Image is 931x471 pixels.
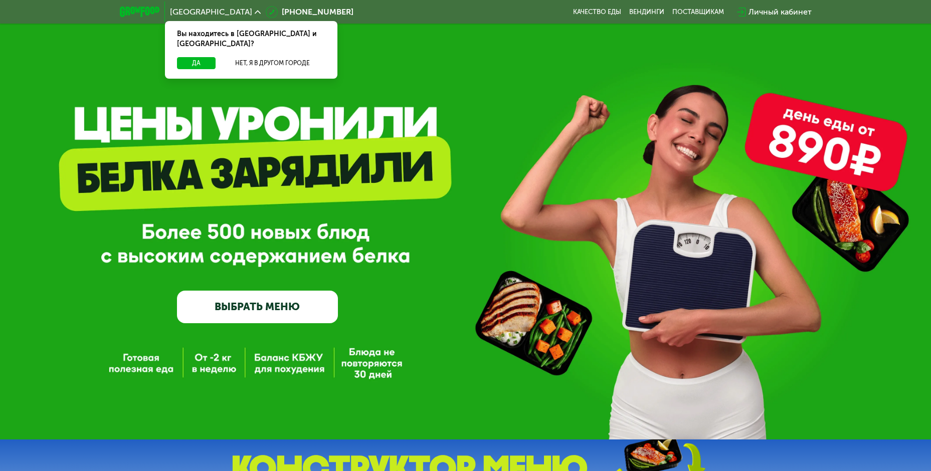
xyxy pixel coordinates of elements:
[672,8,724,16] div: поставщикам
[177,57,216,69] button: Да
[629,8,664,16] a: Вендинги
[177,291,338,323] a: ВЫБРАТЬ МЕНЮ
[220,57,325,69] button: Нет, я в другом городе
[165,21,337,57] div: Вы находитесь в [GEOGRAPHIC_DATA] и [GEOGRAPHIC_DATA]?
[170,8,252,16] span: [GEOGRAPHIC_DATA]
[573,8,621,16] a: Качество еды
[749,6,812,18] div: Личный кабинет
[266,6,353,18] a: [PHONE_NUMBER]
